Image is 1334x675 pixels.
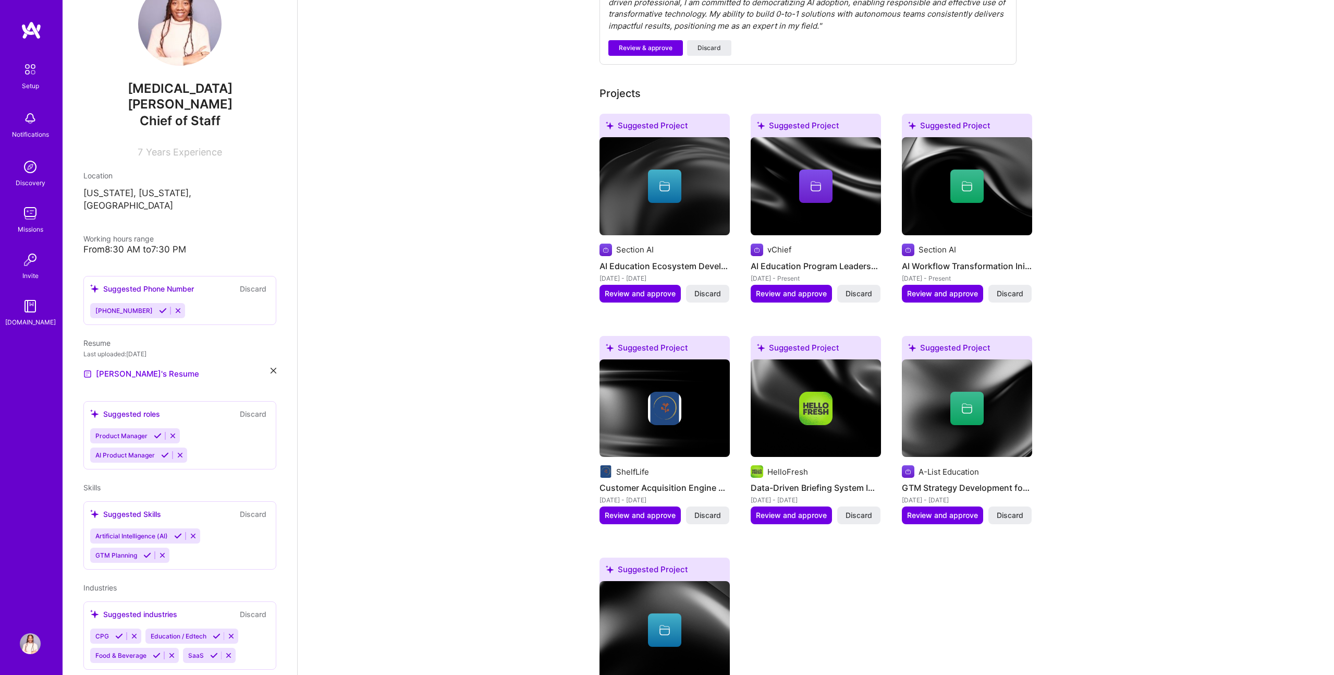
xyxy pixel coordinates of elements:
[599,336,730,364] div: Suggested Project
[619,43,672,53] span: Review & approve
[902,507,983,524] button: Review and approve
[756,510,827,521] span: Review and approve
[90,409,99,418] i: icon SuggestedTeams
[767,466,808,477] div: HelloFresh
[756,288,827,299] span: Review and approve
[599,558,730,585] div: Suggested Project
[902,359,1032,457] img: cover
[161,451,169,459] i: Accept
[237,408,270,420] button: Discard
[599,259,730,273] h4: AI Education Ecosystem Development
[837,285,880,303] button: Discard
[997,288,1023,299] span: Discard
[83,368,199,380] a: [PERSON_NAME]'s Resume
[158,551,166,559] i: Reject
[90,610,99,619] i: icon SuggestedTeams
[83,81,276,112] span: [MEDICAL_DATA][PERSON_NAME]
[751,114,881,141] div: Suggested Project
[213,632,221,640] i: Accept
[751,137,881,235] img: cover
[169,432,177,440] i: Reject
[605,288,676,299] span: Review and approve
[151,632,206,640] span: Education / Edtech
[95,532,168,540] span: Artificial Intelligence (AI)
[115,632,123,640] i: Accept
[751,244,763,256] img: Company logo
[902,285,983,303] button: Review and approve
[846,510,872,521] span: Discard
[12,129,49,140] div: Notifications
[599,244,612,256] img: Company logo
[90,408,160,419] div: Suggested roles
[599,86,641,101] div: Add projects you've worked on
[18,224,43,235] div: Missions
[154,432,162,440] i: Accept
[919,466,979,477] div: A-List Education
[20,156,41,177] img: discovery
[237,283,270,295] button: Discard
[751,285,832,303] button: Review and approve
[902,495,1032,505] div: [DATE] - [DATE]
[751,495,881,505] div: [DATE] - [DATE]
[20,249,41,270] img: Invite
[95,551,137,559] span: GTM Planning
[902,481,1032,495] h4: GTM Strategy Development for Education Market
[16,177,45,188] div: Discovery
[599,285,681,303] button: Review and approve
[90,284,99,293] i: icon SuggestedTeams
[5,317,56,328] div: [DOMAIN_NAME]
[271,368,276,373] i: icon Close
[83,339,111,347] span: Resume
[83,234,154,243] span: Working hours range
[988,285,1032,303] button: Discard
[697,43,721,53] span: Discard
[174,307,182,315] i: Reject
[599,273,730,284] div: [DATE] - [DATE]
[751,259,881,273] h4: AI Education Program Leadership
[608,40,683,56] button: Review & approve
[83,370,92,378] img: Resume
[757,122,765,129] i: icon SuggestedTeams
[907,288,978,299] span: Review and approve
[837,507,880,524] button: Discard
[19,58,41,80] img: setup
[599,359,730,457] img: cover
[616,466,649,477] div: ShelfLife
[997,510,1023,521] span: Discard
[694,288,721,299] span: Discard
[225,652,232,659] i: Reject
[902,465,914,478] img: Company logo
[188,652,204,659] span: SaaS
[605,510,676,521] span: Review and approve
[90,609,177,620] div: Suggested industries
[189,532,197,540] i: Reject
[908,344,916,352] i: icon SuggestedTeams
[95,632,109,640] span: CPG
[988,507,1032,524] button: Discard
[599,507,681,524] button: Review and approve
[687,40,731,56] button: Discard
[606,565,614,573] i: icon SuggestedTeams
[168,652,176,659] i: Reject
[210,652,218,659] i: Accept
[237,608,270,620] button: Discard
[83,583,117,592] span: Industries
[751,507,832,524] button: Review and approve
[908,122,916,129] i: icon SuggestedTeams
[17,633,43,654] a: User Avatar
[22,270,39,281] div: Invite
[751,465,763,478] img: Company logo
[751,359,881,457] img: cover
[83,348,276,359] div: Last uploaded: [DATE]
[686,507,729,524] button: Discard
[227,632,235,640] i: Reject
[138,147,143,158] span: 7
[599,495,730,505] div: [DATE] - [DATE]
[907,510,978,521] span: Review and approve
[83,483,101,492] span: Skills
[20,108,41,129] img: bell
[95,451,155,459] span: AI Product Manager
[599,465,612,478] img: Company logo
[153,652,161,659] i: Accept
[902,259,1032,273] h4: AI Workflow Transformation Initiative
